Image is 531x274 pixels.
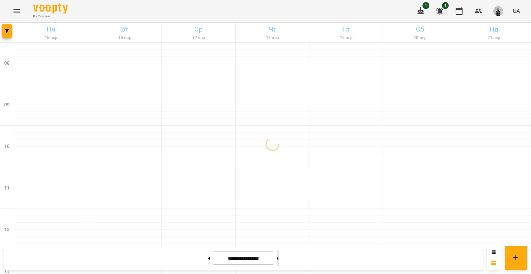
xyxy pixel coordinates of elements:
[15,24,87,35] h6: Пн
[384,24,456,35] h6: Сб
[33,3,68,14] img: Voopty Logo
[163,24,234,35] h6: Ср
[493,6,503,16] img: 465148d13846e22f7566a09ee851606a.jpeg
[510,5,523,17] button: UA
[8,3,25,19] button: Menu
[458,24,530,35] h6: Нд
[237,35,308,41] h6: 18 вер
[422,2,429,9] span: 1
[4,60,10,67] h6: 08
[442,2,449,9] span: 1
[310,35,382,41] h6: 19 вер
[458,35,530,41] h6: 21 вер
[4,101,10,109] h6: 09
[15,35,87,41] h6: 15 вер
[163,35,234,41] h6: 17 вер
[237,24,308,35] h6: Чт
[89,35,161,41] h6: 16 вер
[4,143,10,150] h6: 10
[310,24,382,35] h6: Пт
[384,35,456,41] h6: 20 вер
[33,14,68,19] span: For Business
[89,24,161,35] h6: Вт
[513,7,520,15] span: UA
[4,184,10,192] h6: 11
[4,226,10,233] h6: 12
